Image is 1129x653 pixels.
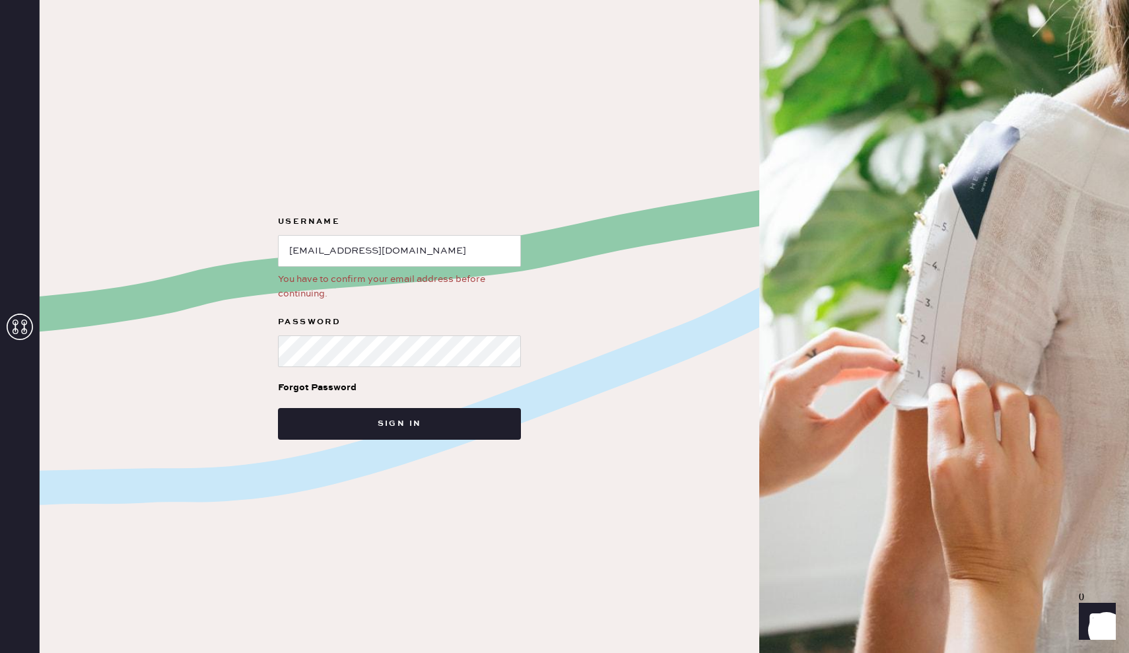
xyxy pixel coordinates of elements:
[278,235,521,267] input: e.g. john@doe.com
[278,380,357,395] div: Forgot Password
[1066,594,1123,650] iframe: Front Chat
[278,214,521,230] label: Username
[278,314,521,330] label: Password
[278,367,357,408] a: Forgot Password
[278,408,521,440] button: Sign in
[278,272,521,301] div: You have to confirm your email address before continuing.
